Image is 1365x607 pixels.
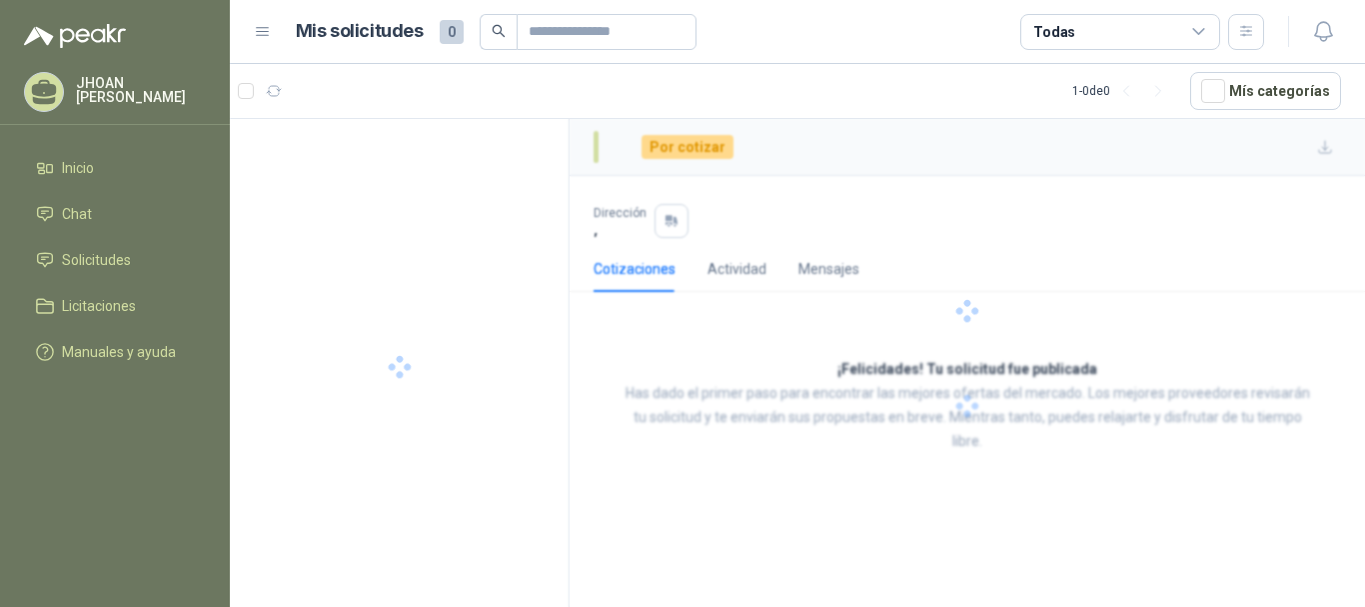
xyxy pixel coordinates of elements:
[24,287,206,325] a: Licitaciones
[24,149,206,187] a: Inicio
[1190,72,1341,110] button: Mís categorías
[1033,21,1075,43] div: Todas
[62,295,136,317] span: Licitaciones
[24,333,206,371] a: Manuales y ayuda
[24,195,206,233] a: Chat
[24,241,206,279] a: Solicitudes
[24,24,126,48] img: Logo peakr
[1072,75,1174,107] div: 1 - 0 de 0
[62,157,94,179] span: Inicio
[440,20,464,44] span: 0
[492,24,506,38] span: search
[296,17,424,46] h1: Mis solicitudes
[62,203,92,225] span: Chat
[62,249,131,271] span: Solicitudes
[62,341,176,363] span: Manuales y ayuda
[76,76,206,104] p: JHOAN [PERSON_NAME]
